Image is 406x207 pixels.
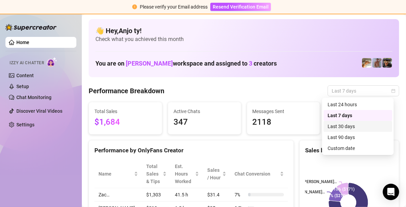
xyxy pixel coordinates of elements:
span: 3 [249,60,252,67]
img: Nathan [382,58,392,68]
div: Last 90 days [328,134,388,141]
span: 7 % [235,191,245,198]
div: Last 30 days [324,121,392,132]
div: Last 24 hours [328,101,388,108]
span: 2118 [253,116,315,129]
span: exclamation-circle [132,4,137,9]
div: Last 24 hours [324,99,392,110]
h4: 👋 Hey, Anjo ty ! [95,26,392,36]
img: logo-BBDzfeDw.svg [5,24,57,31]
div: Sales by OnlyFans Creator [305,146,393,155]
div: Custom date [324,143,392,154]
span: $1,684 [94,116,156,129]
span: Total Sales & Tips [146,163,161,185]
span: Active Chats [174,108,236,115]
img: AI Chatter [47,57,57,67]
span: Resend Verification Email [213,4,269,10]
div: Performance by OnlyFans Creator [94,146,288,155]
a: Discover Viral Videos [16,108,62,114]
th: Chat Conversion [230,160,288,188]
h1: You are on workspace and assigned to creators [95,60,277,67]
div: Last 30 days [328,123,388,130]
th: Total Sales & Tips [142,160,171,188]
text: [PERSON_NAME]… [291,190,325,194]
img: Joey [372,58,382,68]
div: Est. Hours Worked [175,163,194,185]
span: Chat Conversion [235,170,279,178]
h4: Performance Breakdown [89,86,164,96]
td: $1,303 [142,188,171,202]
span: Check what you achieved this month [95,36,392,43]
span: Messages Sent [253,108,315,115]
a: Chat Monitoring [16,95,51,100]
a: Setup [16,84,29,89]
span: Sales / Hour [207,166,221,181]
span: Izzy AI Chatter [10,60,44,66]
td: $31.4 [203,188,230,202]
div: Last 90 days [324,132,392,143]
a: Content [16,73,34,78]
a: Home [16,40,29,45]
div: Last 7 days [328,112,388,119]
td: Zac… [94,188,142,202]
span: Last 7 days [332,86,395,96]
img: Zac [362,58,372,68]
div: Last 7 days [324,110,392,121]
span: Total Sales [94,108,156,115]
td: 41.5 h [171,188,203,202]
text: [PERSON_NAME]… [303,180,337,184]
th: Sales / Hour [203,160,230,188]
button: Resend Verification Email [210,3,271,11]
span: calendar [391,89,395,93]
div: Open Intercom Messenger [383,184,399,200]
th: Name [94,160,142,188]
a: Settings [16,122,34,127]
div: Please verify your Email address [140,3,208,11]
span: 347 [174,116,236,129]
div: Custom date [328,144,388,152]
span: Name [99,170,133,178]
span: [PERSON_NAME] [126,60,173,67]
